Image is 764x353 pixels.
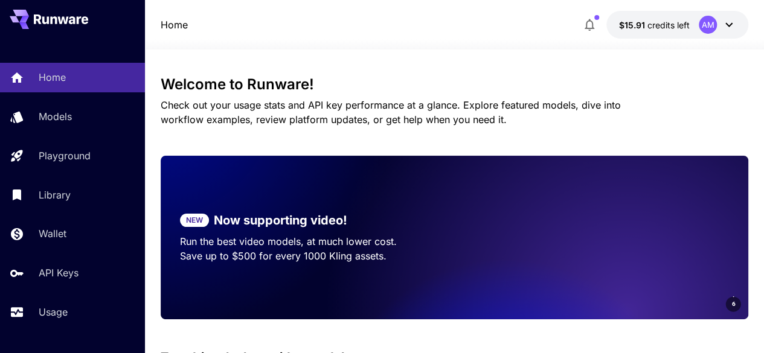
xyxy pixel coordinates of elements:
h3: Welcome to Runware! [161,76,749,93]
span: $15.91 [618,20,647,30]
p: Wallet [39,226,66,241]
button: $15.91012AM [606,11,748,39]
p: Save up to $500 for every 1000 Kling assets. [180,249,435,263]
span: Check out your usage stats and API key performance at a glance. Explore featured models, dive int... [161,99,621,126]
p: Playground [39,148,91,163]
div: AM [699,16,717,34]
p: Usage [39,305,68,319]
span: credits left [647,20,689,30]
a: Home [161,17,188,32]
p: Home [39,70,66,84]
p: NEW [186,215,203,226]
p: Models [39,109,72,124]
nav: breadcrumb [161,17,188,32]
div: $15.91012 [618,19,689,31]
p: API Keys [39,266,79,280]
p: Now supporting video! [214,211,347,229]
span: 6 [731,299,735,308]
p: Run the best video models, at much lower cost. [180,234,435,249]
p: Library [39,188,71,202]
